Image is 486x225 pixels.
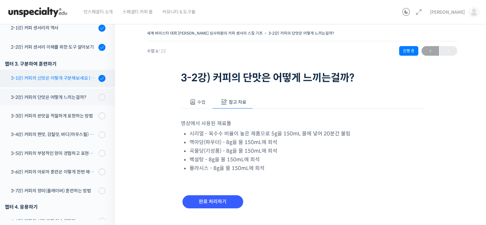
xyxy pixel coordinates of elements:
[189,148,277,154] span: 곡물당(기성품) - 8g을 물 150mL에 희석
[197,99,205,105] span: 수업
[58,182,66,187] span: 대화
[11,75,96,82] div: 3-1강) 커피의 신맛은 이렇게 구분해보세요 (시트릭산과 말릭산의 차이)
[268,31,334,36] a: 3-2강) 커피의 단맛은 어떻게 느끼는걸까?
[421,47,439,55] span: ←
[147,31,263,36] a: 세계 바리스타 대회 [PERSON_NAME] 심사위원의 커피 센서리 스킬 기초
[42,172,82,188] a: 대화
[11,44,96,51] div: 2-2강) 커피 센서리 이해를 위한 도구 알아보기
[430,9,465,15] span: [PERSON_NAME]
[181,119,424,128] p: 영상에서 사용된 재료들
[399,46,418,56] div: 진행 중
[229,99,246,105] span: 참고 자료
[99,181,106,187] span: 설정
[11,187,96,194] div: 3-7강) 커피의 향미(플레이버) 훈련하는 방법
[182,195,243,208] input: 완료 처리하기
[11,218,96,225] div: 4-1강) 커피의 신맛 표현 익숙해지기
[421,46,439,56] a: ←이전
[189,139,277,146] span: 맥아당(파우더) - 8g을 물 150mL에 희석
[11,131,96,138] div: 3-4강) 커피의 짠맛, 감칠맛, 바디(마우스필) 이해하고 표현하기
[5,60,105,68] div: 챕터 3. 구분하여 훈련하기
[189,165,265,172] span: 몰라시스 - 8g을 물 150mL에 희석
[11,150,96,157] div: 3-5강) 커피의 부정적인 향미 경험하고 표현하기
[2,172,42,188] a: 홈
[20,181,24,187] span: 홈
[189,156,260,163] span: 백설탕 - 8g을 물 150mL에 희석
[82,172,123,188] a: 설정
[11,24,96,31] div: 2-1강) 커피 센서리의 역사
[11,168,96,175] div: 3-6강) 커피의 아로마 훈련은 이렇게 한번 해보세요
[181,72,424,84] h1: 3-2강) 커피의 단맛은 어떻게 느끼는걸까?
[11,94,96,101] div: 3-2강) 커피의 단맛은 어떻게 느끼는걸까?
[147,49,166,53] span: 수업 6
[189,130,351,137] span: 시리얼 - 옥수수 비율이 높은 제품으로 5g을 150mL 물에 넣어 20분간 불림
[11,112,96,119] div: 3-3강) 커피의 쓴맛을 적절하게 표현하는 방법
[5,203,105,211] div: 챕터 4. 응용하기
[158,48,166,54] span: / 22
